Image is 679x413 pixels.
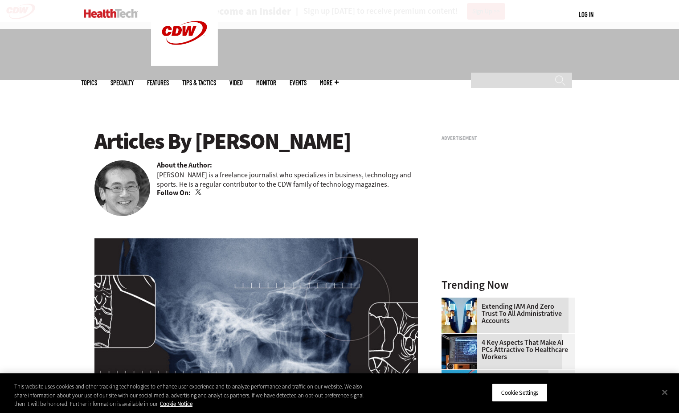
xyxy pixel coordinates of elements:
a: More information about your privacy [160,400,192,408]
iframe: advertisement [442,144,575,256]
div: User menu [579,10,593,19]
a: MonITor [256,79,276,86]
h1: Articles By [PERSON_NAME] [94,129,418,154]
img: x ray of a skull [94,238,418,413]
span: Specialty [110,79,134,86]
a: Desktop monitor with brain AI concept [442,334,482,341]
a: Tips & Tactics [182,79,216,86]
a: illustration of computer chip being put inside head with waves [442,370,482,377]
b: About the Author: [157,160,212,170]
a: Features [147,79,169,86]
img: abstract image of woman with pixelated face [442,298,477,333]
h3: Trending Now [442,279,575,290]
span: Topics [81,79,97,86]
a: 4 Key Aspects That Make AI PCs Attractive to Healthcare Workers [442,339,570,360]
a: Twitter [195,189,203,196]
a: abstract image of woman with pixelated face [442,298,482,305]
a: Log in [579,10,593,18]
img: Desktop monitor with brain AI concept [442,334,477,369]
div: This website uses cookies and other tracking technologies to enhance user experience and to analy... [14,382,373,409]
a: Events [290,79,307,86]
img: illustration of computer chip being put inside head with waves [442,370,477,405]
button: Cookie Settings [492,383,548,402]
b: Follow On: [157,188,191,198]
h3: Advertisement [442,136,575,141]
p: [PERSON_NAME] is a freelance journalist who specializes in business, technology and sports. He is... [157,170,418,189]
button: Close [655,382,675,402]
a: Extending IAM and Zero Trust to All Administrative Accounts [442,303,570,324]
a: Video [229,79,243,86]
span: More [320,79,339,86]
img: Home [84,9,138,18]
a: CDW [151,59,218,68]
